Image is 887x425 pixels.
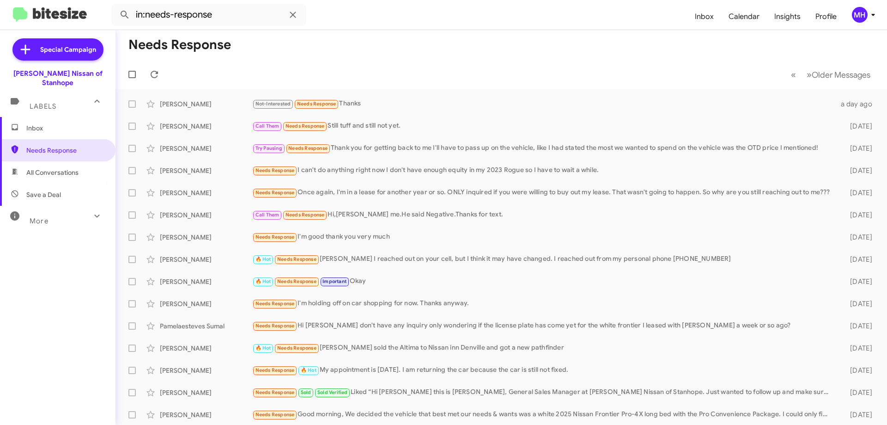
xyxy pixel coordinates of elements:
span: Needs Response [255,167,295,173]
span: Needs Response [286,212,325,218]
span: Inbox [26,123,105,133]
div: [DATE] [835,344,880,353]
span: Needs Response [255,412,295,418]
div: [DATE] [835,410,880,419]
a: Calendar [721,3,767,30]
button: MH [844,7,877,23]
a: Inbox [687,3,721,30]
div: [PERSON_NAME] [160,144,252,153]
div: [DATE] [835,144,880,153]
div: I can't do anything right now I don't have enough equity in my 2023 Rogue so I have to wait a while. [252,165,835,176]
div: Liked “Hi [PERSON_NAME] this is [PERSON_NAME], General Sales Manager at [PERSON_NAME] Nissan of S... [252,387,835,398]
button: Next [801,65,876,84]
div: [PERSON_NAME] [160,233,252,242]
div: [DATE] [835,255,880,264]
span: Special Campaign [40,45,96,54]
span: Save a Deal [26,190,61,199]
span: Try Pausing [255,145,282,151]
div: [PERSON_NAME] [160,388,252,397]
span: Older Messages [812,70,870,80]
div: I'm good thank you very much [252,232,835,242]
div: My appointment is [DATE]. I am returning the car because the car is still not fixed. [252,365,835,376]
span: Needs Response [277,278,316,284]
div: [PERSON_NAME] [160,344,252,353]
div: Thank you for getting back to me I'll have to pass up on the vehicle, like I had stated the most ... [252,143,835,154]
span: Needs Response [255,367,295,373]
div: MH [852,7,868,23]
a: Insights [767,3,808,30]
div: [PERSON_NAME] [160,188,252,197]
span: Call Them [255,123,279,129]
div: a day ago [835,99,880,109]
div: [DATE] [835,366,880,375]
span: Needs Response [277,256,316,262]
div: [DATE] [835,299,880,308]
div: Thanks [252,99,835,109]
div: [DATE] [835,122,880,131]
span: 🔥 Hot [255,278,271,284]
div: [PERSON_NAME] [160,299,252,308]
span: » [807,69,812,80]
span: Not-Interested [255,101,291,107]
div: [DATE] [835,166,880,175]
div: I'm holding off on car shopping for now. Thanks anyway. [252,298,835,309]
div: Good morning, We decided the vehicle that best met our needs & wants was a white 2025 Nissan Fron... [252,409,835,420]
span: Sold [301,389,311,395]
span: Needs Response [255,323,295,329]
div: [PERSON_NAME] [160,255,252,264]
span: Needs Response [286,123,325,129]
div: Once again, I'm in a lease for another year or so. ONLY inquired if you were willing to buy out m... [252,187,835,198]
div: [PERSON_NAME] [160,277,252,286]
span: Needs Response [255,190,295,196]
a: Special Campaign [12,38,103,61]
span: « [791,69,796,80]
div: Still tuff and still not yet. [252,121,835,131]
span: Needs Response [255,301,295,307]
span: 🔥 Hot [255,345,271,351]
span: 🔥 Hot [255,256,271,262]
div: [DATE] [835,233,880,242]
span: Needs Response [297,101,336,107]
div: Hi [PERSON_NAME] don't have any inquiry only wondering if the license plate has come yet for the ... [252,320,835,331]
span: Needs Response [255,389,295,395]
div: [DATE] [835,388,880,397]
div: Pamelaesteves Sumal [160,321,252,331]
span: Needs Response [255,234,295,240]
span: Sold Verified [317,389,348,395]
div: [DATE] [835,188,880,197]
input: Search [112,4,306,26]
span: Needs Response [26,146,105,155]
div: Hi,[PERSON_NAME] me.He said Negative.Thanks for text. [252,209,835,220]
span: Labels [30,102,56,111]
div: [PERSON_NAME] [160,122,252,131]
div: [PERSON_NAME] [160,366,252,375]
span: Important [322,278,346,284]
div: [DATE] [835,210,880,220]
div: Okay [252,276,835,287]
span: Needs Response [288,145,328,151]
a: Profile [808,3,844,30]
div: [DATE] [835,321,880,331]
span: Call Them [255,212,279,218]
span: More [30,217,49,225]
div: [PERSON_NAME] [160,210,252,220]
div: [PERSON_NAME] [160,99,252,109]
button: Previous [785,65,802,84]
nav: Page navigation example [786,65,876,84]
span: Needs Response [277,345,316,351]
div: [PERSON_NAME] sold the Altima to Nissan inn Denville and got a new pathfinder [252,343,835,353]
div: [PERSON_NAME] [160,166,252,175]
div: [PERSON_NAME] [160,410,252,419]
h1: Needs Response [128,37,231,52]
div: [DATE] [835,277,880,286]
div: [PERSON_NAME] I reached out on your cell, but I think it may have changed. I reached out from my ... [252,254,835,265]
span: All Conversations [26,168,79,177]
span: 🔥 Hot [301,367,316,373]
